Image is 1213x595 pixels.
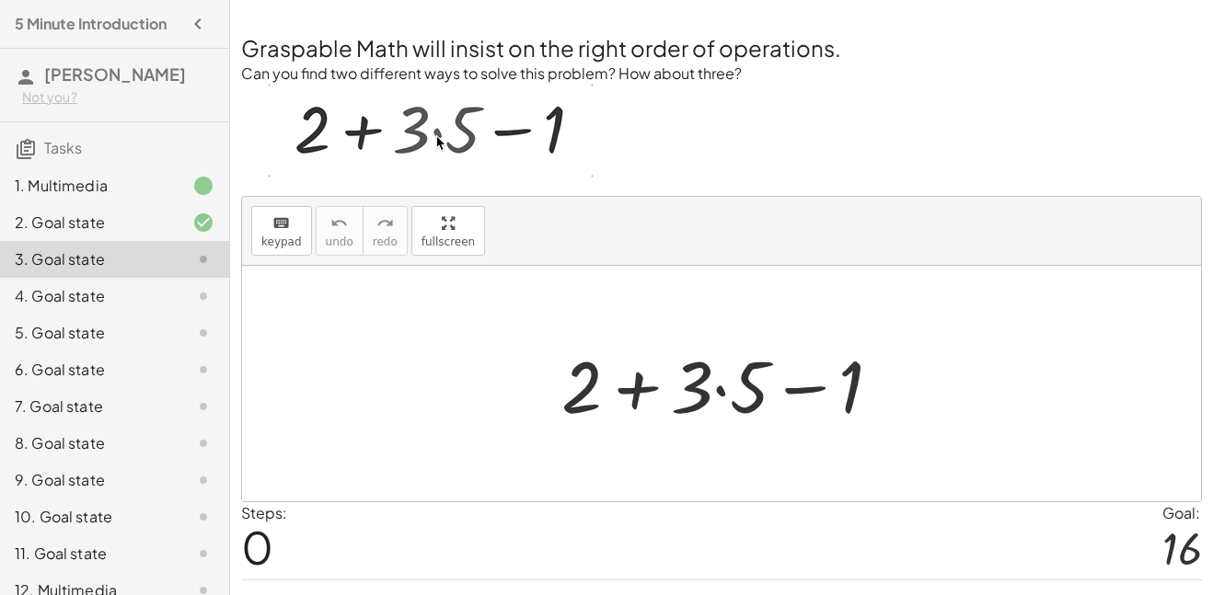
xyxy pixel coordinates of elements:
div: 9. Goal state [15,469,163,491]
button: keyboardkeypad [251,206,312,256]
i: Task not started. [192,285,214,307]
label: Steps: [241,503,287,522]
span: 0 [241,519,273,575]
i: Task not started. [192,543,214,565]
i: Task not started. [192,432,214,454]
p: Can you find two different ways to solve this problem? How about three? [241,63,1202,85]
div: Not you? [22,88,214,107]
div: 7. Goal state [15,395,163,418]
i: Task not started. [192,359,214,381]
div: 11. Goal state [15,543,163,565]
div: 5. Goal state [15,322,163,344]
i: Task not started. [192,248,214,270]
span: [PERSON_NAME] [44,63,186,85]
i: redo [376,212,394,235]
button: undoundo [316,206,364,256]
i: undo [330,212,348,235]
img: c98fd760e6ed093c10ccf3c4ca28a3dcde0f4c7a2f3786375f60a510364f4df2.gif [269,85,593,177]
div: 1. Multimedia [15,175,163,197]
button: fullscreen [411,206,485,256]
h4: 5 Minute Introduction [15,13,167,35]
div: 10. Goal state [15,506,163,528]
i: Task finished and correct. [192,212,214,234]
span: redo [373,235,398,248]
div: 4. Goal state [15,285,163,307]
i: Task not started. [192,395,214,418]
div: 2. Goal state [15,212,163,234]
span: keypad [261,235,302,248]
div: 3. Goal state [15,248,163,270]
i: keyboard [272,212,290,235]
div: 8. Goal state [15,432,163,454]
button: redoredo [363,206,408,256]
span: undo [326,235,353,248]
i: Task not started. [192,506,214,528]
span: fullscreen [422,235,475,248]
i: Task finished. [192,175,214,197]
span: Tasks [44,138,82,157]
div: 6. Goal state [15,359,163,381]
i: Task not started. [192,322,214,344]
div: Goal: [1162,502,1202,524]
i: Task not started. [192,469,214,491]
h2: Graspable Math will insist on the right order of operations. [241,32,1202,63]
